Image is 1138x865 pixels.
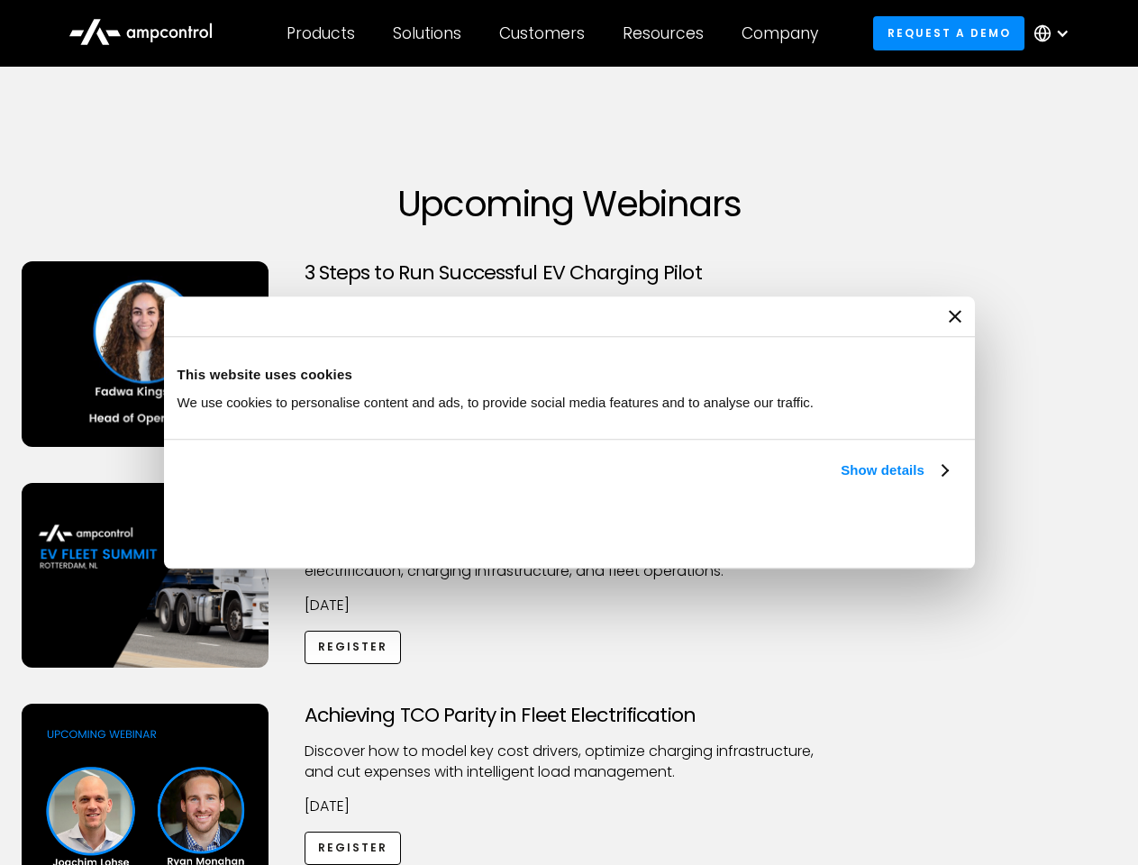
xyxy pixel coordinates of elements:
[178,395,815,410] span: We use cookies to personalise content and ads, to provide social media features and to analyse ou...
[873,16,1024,50] a: Request a demo
[499,23,585,43] div: Customers
[393,23,461,43] div: Solutions
[22,182,1117,225] h1: Upcoming Webinars
[305,832,402,865] a: Register
[178,364,961,386] div: This website uses cookies
[841,460,947,481] a: Show details
[742,23,818,43] div: Company
[305,631,402,664] a: Register
[623,23,704,43] div: Resources
[305,704,834,727] h3: Achieving TCO Parity in Fleet Electrification
[305,261,834,285] h3: 3 Steps to Run Successful EV Charging Pilot
[305,742,834,782] p: Discover how to model key cost drivers, optimize charging infrastructure, and cut expenses with i...
[305,797,834,816] p: [DATE]
[949,310,961,323] button: Close banner
[287,23,355,43] div: Products
[696,502,954,554] button: Okay
[305,596,834,615] p: [DATE]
